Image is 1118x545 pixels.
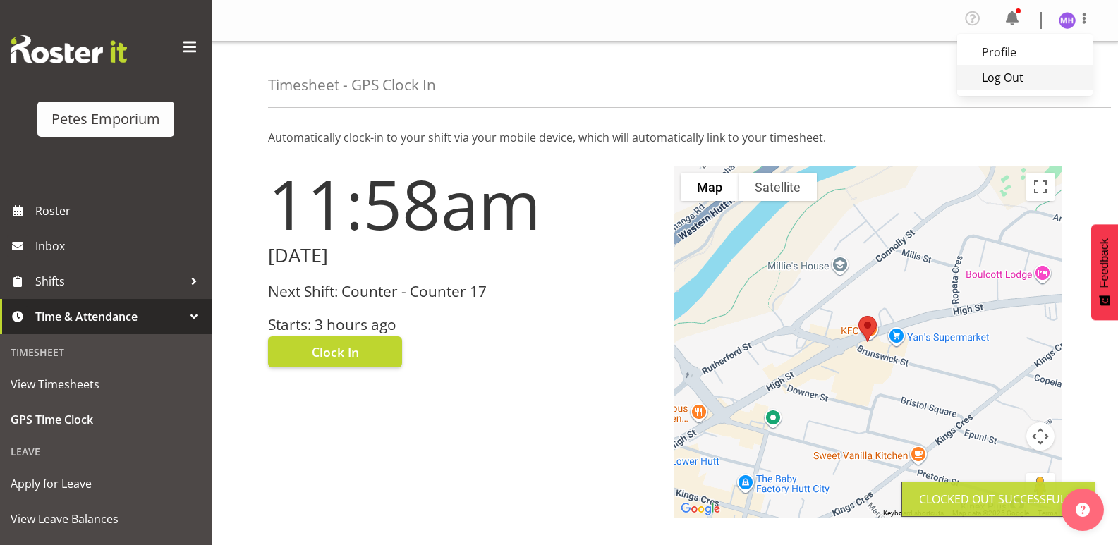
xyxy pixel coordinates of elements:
[35,235,205,257] span: Inbox
[11,409,201,430] span: GPS Time Clock
[268,317,657,333] h3: Starts: 3 hours ago
[1026,422,1055,451] button: Map camera controls
[268,336,402,367] button: Clock In
[1098,238,1111,288] span: Feedback
[4,501,208,537] a: View Leave Balances
[35,200,205,221] span: Roster
[11,35,127,63] img: Rosterit website logo
[883,508,944,518] button: Keyboard shortcuts
[4,367,208,402] a: View Timesheets
[11,508,201,529] span: View Leave Balances
[268,129,1062,146] p: Automatically clock-in to your shift via your mobile device, which will automatically link to you...
[4,338,208,367] div: Timesheet
[739,173,817,201] button: Show satellite imagery
[11,374,201,395] span: View Timesheets
[268,166,657,242] h1: 11:58am
[51,109,160,130] div: Petes Emporium
[268,245,657,267] h2: [DATE]
[4,466,208,501] a: Apply for Leave
[1026,473,1055,501] button: Drag Pegman onto the map to open Street View
[919,491,1078,508] div: Clocked out Successfully
[957,65,1093,90] a: Log Out
[677,500,724,518] a: Open this area in Google Maps (opens a new window)
[11,473,201,494] span: Apply for Leave
[957,39,1093,65] a: Profile
[312,343,359,361] span: Clock In
[677,500,724,518] img: Google
[1059,12,1076,29] img: mackenzie-halford4471.jpg
[681,173,739,201] button: Show street map
[4,402,208,437] a: GPS Time Clock
[268,77,436,93] h4: Timesheet - GPS Clock In
[268,283,657,300] h3: Next Shift: Counter - Counter 17
[35,306,183,327] span: Time & Attendance
[35,271,183,292] span: Shifts
[1076,503,1090,517] img: help-xxl-2.png
[1026,173,1055,201] button: Toggle fullscreen view
[4,437,208,466] div: Leave
[1091,224,1118,320] button: Feedback - Show survey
